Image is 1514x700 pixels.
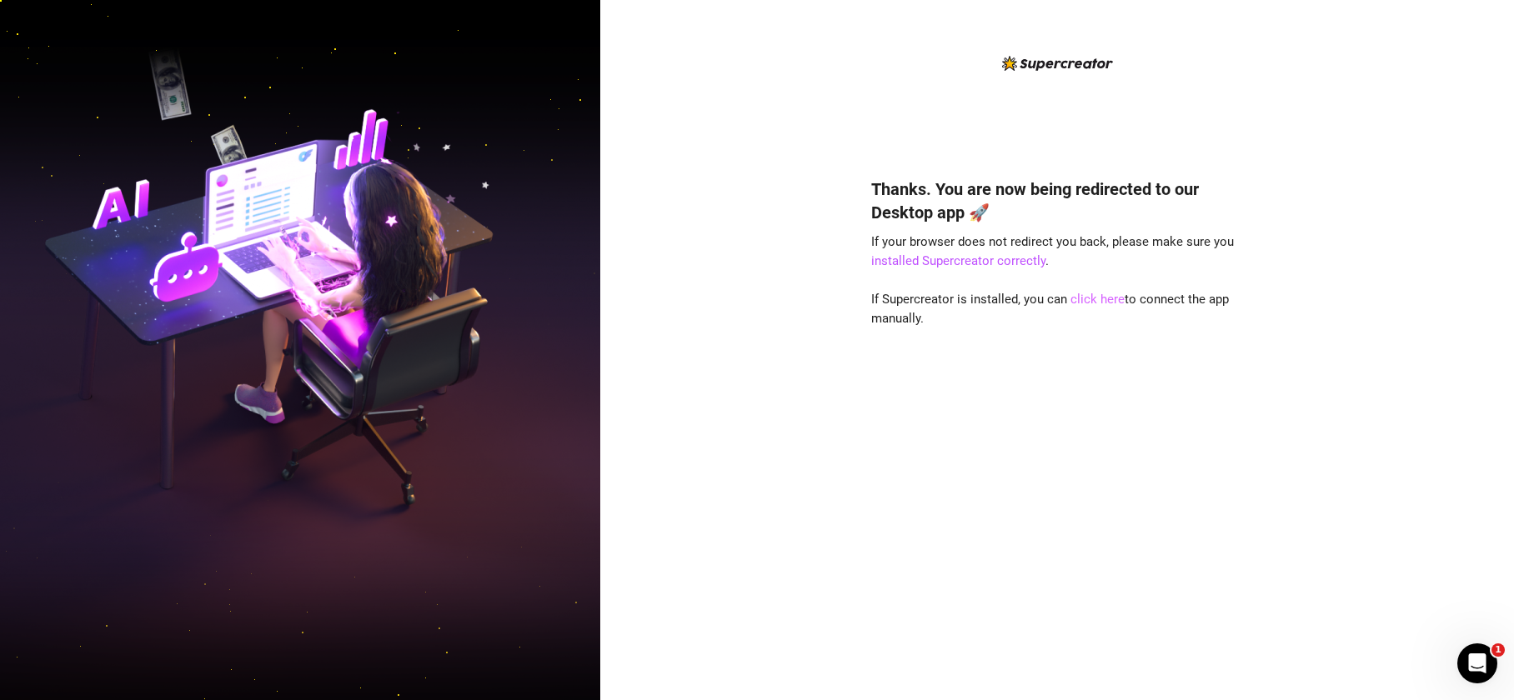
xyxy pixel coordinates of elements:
a: click here [1070,292,1125,307]
span: If your browser does not redirect you back, please make sure you . [871,234,1234,269]
span: 1 [1491,643,1505,657]
img: logo-BBDzfeDw.svg [1002,56,1113,71]
h4: Thanks. You are now being redirected to our Desktop app 🚀 [871,177,1243,224]
a: installed Supercreator correctly [871,253,1045,268]
iframe: Intercom live chat [1457,643,1497,683]
span: If Supercreator is installed, you can to connect the app manually. [871,292,1229,327]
